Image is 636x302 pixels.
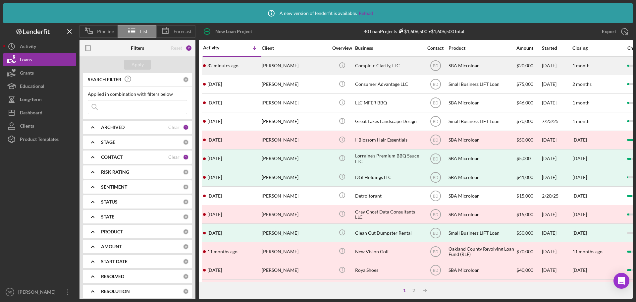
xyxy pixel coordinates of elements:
b: STATE [101,214,114,219]
div: SBA Microloan [449,206,515,223]
div: Client [262,45,328,51]
div: Educational [20,80,44,94]
div: SBA Microloan [449,131,515,149]
time: 2025-08-07 04:06 [207,82,222,87]
div: [DATE] [542,206,572,223]
div: New Loan Project [215,25,252,38]
div: New Vision Golf [355,243,421,260]
div: Clear [168,125,180,130]
text: BD [433,194,438,198]
button: Clients [3,119,76,133]
b: STAGE [101,140,115,145]
div: Consumer Advantage LLC [355,76,421,93]
div: Grants [20,66,34,81]
div: [PERSON_NAME] [262,243,328,260]
text: BD [433,64,438,68]
button: Export [595,25,633,38]
div: [DATE] [542,224,572,242]
button: Long-Term [3,93,76,106]
div: [PERSON_NAME] [262,262,328,279]
b: START DATE [101,259,128,264]
div: [PERSON_NAME] [262,57,328,75]
div: 2 [185,45,192,51]
div: $75,000 [516,76,541,93]
div: [PERSON_NAME] [262,206,328,223]
text: BD [433,268,438,273]
div: [PERSON_NAME] [262,150,328,167]
div: [DATE] [572,175,587,180]
div: Lorraine's Premium BBQ Sauce LLC [355,150,421,167]
div: $15,000 [516,187,541,205]
div: 0 [183,169,189,175]
div: [PERSON_NAME] [17,285,60,300]
text: BD [433,82,438,87]
div: Roya Shoes [355,262,421,279]
text: BD [433,175,438,180]
time: [DATE] [572,137,587,143]
div: SBA Microloan [449,94,515,112]
time: 2024-10-09 13:32 [207,230,222,236]
div: Loans [20,53,32,68]
time: 2025-03-03 22:18 [207,175,222,180]
div: Clients [20,119,34,134]
text: BD [433,231,438,235]
div: $50,000 [516,224,541,242]
text: BD [433,212,438,217]
time: 2024-07-10 23:32 [207,268,222,273]
div: Closing [572,45,622,51]
span: Forecast [174,29,191,34]
b: STATUS [101,199,118,205]
div: 0 [183,244,189,250]
div: [DATE] [542,168,572,186]
b: AMOUNT [101,244,122,249]
div: SBA Microloan [449,57,515,75]
div: Small Business LIFT Loan [449,224,515,242]
a: Activity [3,40,76,53]
div: [DATE] [542,57,572,75]
a: Grants [3,66,76,80]
div: [PERSON_NAME] [262,76,328,93]
div: Clean Cut Dumpster Rental [355,224,421,242]
div: 0 [183,273,189,279]
div: 1 [183,124,189,130]
b: PRODUCT [101,229,123,234]
time: 2025-02-21 03:28 [207,193,222,199]
div: 0 [183,214,189,220]
div: LLC MFER BBQ [355,94,421,112]
div: 1 [400,288,409,293]
div: $1,606,500 [397,29,427,34]
div: Open Intercom Messenger [613,273,629,289]
time: [DATE] [572,193,587,199]
div: Business [355,45,421,51]
div: 0 [183,259,189,265]
time: [DATE] [572,211,587,217]
div: [DATE] [572,230,587,236]
b: Filters [131,45,144,51]
div: [DATE] [542,94,572,112]
div: Clear [168,154,180,160]
div: [PERSON_NAME] [262,168,328,186]
div: $50,000 [516,131,541,149]
div: 2/20/25 [542,187,572,205]
div: $70,000 [516,243,541,260]
div: Dashboard [20,106,42,121]
time: 2025-08-06 11:36 [207,100,222,105]
div: 1 [183,154,189,160]
b: CONTACT [101,154,123,160]
div: [DATE] [572,156,587,161]
div: $41,000 [516,168,541,186]
time: 2 months [572,81,592,87]
div: I' Blossom Hair Essentials [355,131,421,149]
div: Long-Term [20,93,42,108]
div: $70,000 [516,113,541,130]
div: Great Lakes Landscape Design [355,113,421,130]
div: [DATE] [542,280,572,298]
time: 2024-09-03 23:10 [207,249,238,254]
div: Reset [171,45,182,51]
time: 2025-07-23 21:07 [207,119,222,124]
time: 1 month [572,63,590,68]
text: BD [433,119,438,124]
div: 0 [183,199,189,205]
